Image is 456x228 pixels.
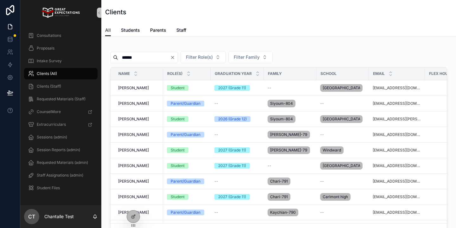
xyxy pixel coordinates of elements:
[24,43,98,54] a: Proposals
[24,157,98,168] a: Requested Materials (admin)
[214,210,218,215] span: --
[150,24,166,37] a: Parents
[373,71,385,76] span: Email
[373,194,421,199] a: [EMAIL_ADDRESS][DOMAIN_NAME]
[320,192,365,202] a: Carlmont high
[373,101,421,106] a: [EMAIL_ADDRESS][DOMAIN_NAME]
[373,179,421,184] a: [EMAIL_ADDRESS][DOMAIN_NAME]
[320,161,365,171] a: [GEOGRAPHIC_DATA]
[270,179,288,184] span: Chari-791
[323,163,360,168] span: [GEOGRAPHIC_DATA]
[118,194,149,199] span: [PERSON_NAME]
[44,213,74,220] p: Chantalle Test
[118,85,159,91] a: [PERSON_NAME]
[118,101,159,106] a: [PERSON_NAME]
[118,148,159,153] a: [PERSON_NAME]
[373,210,421,215] a: [EMAIL_ADDRESS][DOMAIN_NAME]
[320,83,365,93] a: [GEOGRAPHIC_DATA]
[323,194,348,199] span: Carlmont high
[171,101,200,106] div: Parent/Guardian
[167,210,207,215] a: Parent/Guardian
[373,163,421,168] a: [EMAIL_ADDRESS][DOMAIN_NAME]
[118,148,149,153] span: [PERSON_NAME]
[268,85,271,91] span: --
[228,51,273,63] button: Select Button
[171,194,185,200] div: Student
[373,148,421,153] a: [EMAIL_ADDRESS][DOMAIN_NAME]
[186,54,213,60] span: Filter Role(s)
[37,58,62,64] span: Intake Survey
[171,210,200,215] div: Parent/Guardian
[24,119,98,130] a: Extracurriculars
[118,85,149,91] span: [PERSON_NAME]
[171,147,185,153] div: Student
[42,8,79,18] img: App logo
[270,117,293,122] span: Siyoum-804
[218,85,246,91] div: 2027 (Grade 11)
[270,148,307,153] span: [PERSON_NAME]-792
[373,117,421,122] a: [EMAIL_ADDRESS][PERSON_NAME][DOMAIN_NAME]
[268,176,313,186] a: Chari-791
[105,27,111,33] span: All
[37,84,61,89] span: Clients (Staff)
[118,179,149,184] span: [PERSON_NAME]
[167,101,207,106] a: Parent/Guardian
[24,144,98,156] a: Session Reports (admin)
[118,117,159,122] a: [PERSON_NAME]
[268,98,313,109] a: Siyoum-804
[180,51,226,63] button: Select Button
[37,147,80,152] span: Session Reports (admin)
[320,210,324,215] span: --
[214,132,260,137] a: --
[37,135,67,140] span: Sessions (admin)
[37,71,57,76] span: Clients (All)
[121,27,140,33] span: Students
[218,116,247,122] div: 2026 (Grade 12)
[270,101,293,106] span: Siyoum-804
[323,148,341,153] span: Windward
[20,25,101,202] div: scrollable content
[320,210,365,215] a: --
[171,163,185,169] div: Student
[214,132,218,137] span: --
[214,85,260,91] a: 2027 (Grade 11)
[24,68,98,79] a: Clients (All)
[37,160,88,165] span: Requested Materials (admin)
[268,207,313,218] a: Kaychian-790
[268,163,271,168] span: --
[24,30,98,41] a: Consultations
[214,116,260,122] a: 2026 (Grade 12)
[118,210,159,215] a: [PERSON_NAME]
[37,33,61,38] span: Consultations
[24,81,98,92] a: Clients (Staff)
[214,179,218,184] span: --
[121,24,140,37] a: Students
[24,93,98,105] a: Requested Materials (Staff)
[118,117,149,122] span: [PERSON_NAME]
[28,213,35,220] span: CT
[170,55,178,60] button: Clear
[37,46,54,51] span: Proposals
[118,179,159,184] a: [PERSON_NAME]
[24,131,98,143] a: Sessions (admin)
[215,71,252,76] span: Graduation Year
[214,147,260,153] a: 2027 (Grade 11)
[373,132,421,137] a: [EMAIL_ADDRESS][DOMAIN_NAME]
[320,101,365,106] a: --
[320,101,324,106] span: --
[37,97,85,102] span: Requested Materials (Staff)
[320,145,365,155] a: Windward
[37,109,61,114] span: CounselMore
[270,194,288,199] span: Chari-791
[268,114,313,124] a: Siyoum-804
[37,185,60,191] span: Student Files
[268,163,313,168] a: --
[171,178,200,184] div: Parent/Guardian
[118,194,159,199] a: [PERSON_NAME]
[24,55,98,67] a: Intake Survey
